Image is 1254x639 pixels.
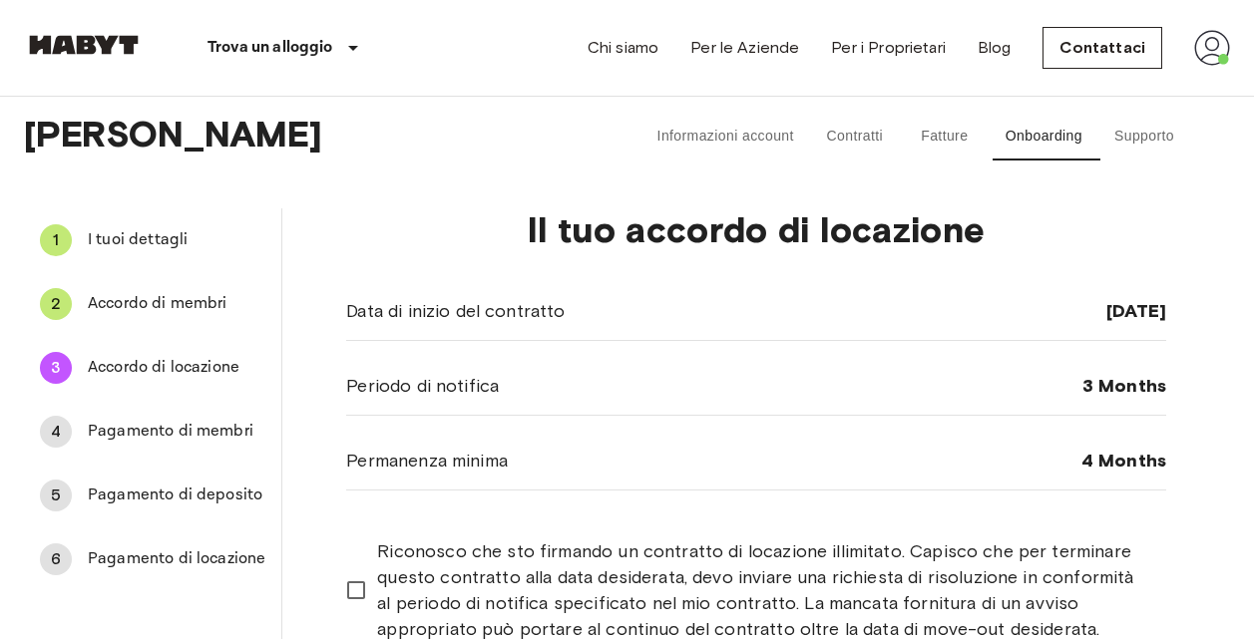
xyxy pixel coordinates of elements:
div: 2 [40,288,72,320]
img: avatar [1194,30,1230,66]
span: Data di inizio del contratto [346,298,565,324]
button: Fatture [900,113,990,160]
div: 1I tuoi dettagli [24,216,281,264]
div: 6 [40,543,72,575]
div: 5 [40,479,72,511]
div: 3Accordo di locazione [24,344,281,392]
div: 5Pagamento di deposito [24,472,281,519]
span: Pagamento di membri [88,420,265,444]
div: 2Accordo di membri [24,280,281,328]
a: Contattaci [1043,27,1162,69]
button: Contratti [810,113,900,160]
div: 1 [40,224,72,256]
div: 4Pagamento di membri [24,408,281,456]
button: Supporto [1098,113,1190,160]
a: Blog [978,36,1012,60]
span: Periodo di notifica [346,373,499,399]
div: 6Pagamento di locazione [24,535,281,583]
span: Pagamento di locazione [88,547,265,571]
span: 3 Months [1082,374,1166,398]
div: 3 [40,352,72,384]
p: Trova un alloggio [208,36,333,60]
a: Per le Aziende [690,36,799,60]
span: [PERSON_NAME] [24,113,586,160]
p: Il tuo accordo di locazione [346,208,1166,250]
span: Accordo di locazione [88,356,265,380]
a: Per i Proprietari [831,36,946,60]
span: 4 Months [1081,449,1166,473]
span: Accordo di membri [88,292,265,316]
button: Informazioni account [641,113,810,160]
a: Chi siamo [588,36,658,60]
button: Onboarding [990,113,1098,160]
img: Habyt [24,35,144,55]
span: Permanenza minima [346,448,508,474]
span: Pagamento di deposito [88,483,265,507]
span: [DATE] [1106,299,1166,323]
div: 4 [40,416,72,448]
span: I tuoi dettagli [88,228,265,252]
